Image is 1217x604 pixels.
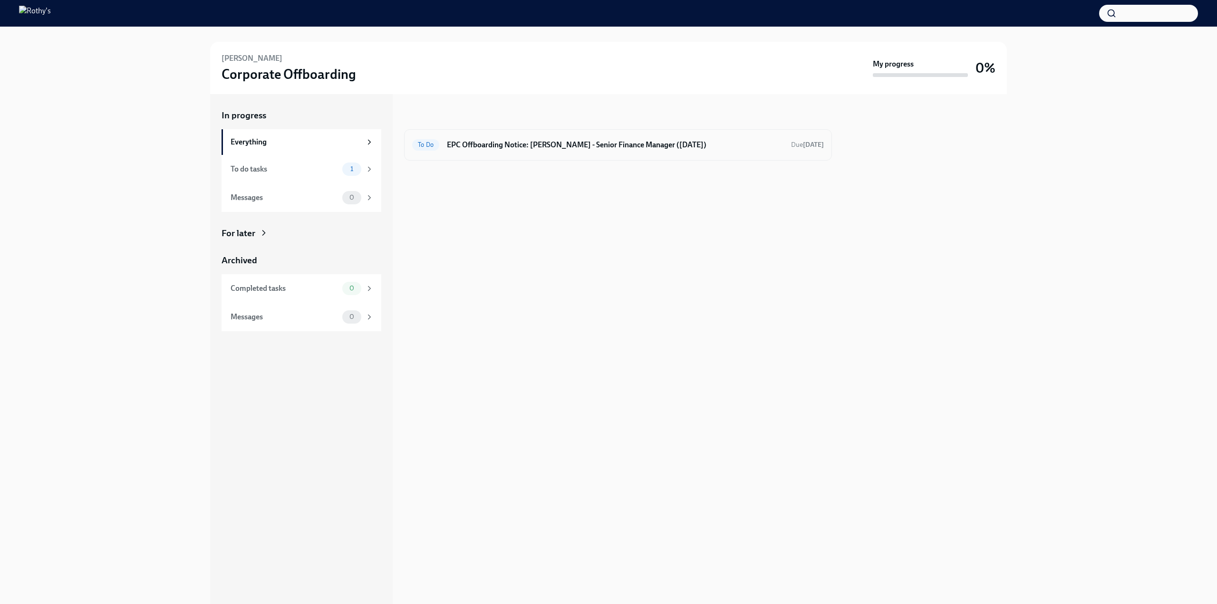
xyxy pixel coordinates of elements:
[222,227,381,240] a: For later
[231,192,338,203] div: Messages
[222,155,381,183] a: To do tasks1
[976,59,995,77] h3: 0%
[791,141,824,149] span: Due
[222,274,381,303] a: Completed tasks0
[231,283,338,294] div: Completed tasks
[447,140,783,150] h6: EPC Offboarding Notice: [PERSON_NAME] - Senior Finance Manager ([DATE])
[222,183,381,212] a: Messages0
[412,137,824,153] a: To DoEPC Offboarding Notice: [PERSON_NAME] - Senior Finance Manager ([DATE])Due[DATE]
[345,165,359,173] span: 1
[412,141,439,148] span: To Do
[231,164,338,174] div: To do tasks
[344,313,360,320] span: 0
[404,109,449,122] div: In progress
[791,140,824,149] span: October 26th, 2025 09:00
[231,137,361,147] div: Everything
[222,109,381,122] a: In progress
[222,129,381,155] a: Everything
[19,6,51,21] img: Rothy's
[222,303,381,331] a: Messages0
[803,141,824,149] strong: [DATE]
[344,285,360,292] span: 0
[222,66,356,83] h3: Corporate Offboarding
[873,59,914,69] strong: My progress
[231,312,338,322] div: Messages
[344,194,360,201] span: 0
[222,53,282,64] h6: [PERSON_NAME]
[222,227,255,240] div: For later
[222,254,381,267] a: Archived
